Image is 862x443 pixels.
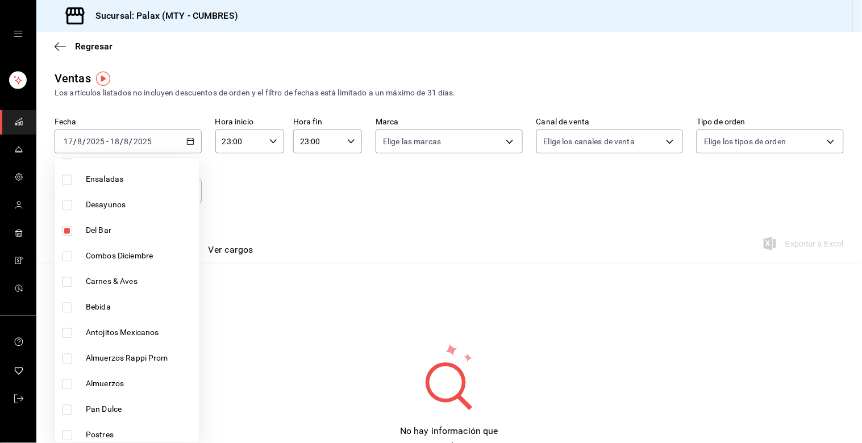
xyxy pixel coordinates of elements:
span: Antojitos Mexicanos [86,327,194,339]
span: Almuerzos Rappi Prom [86,353,194,365]
span: Ensaladas [86,174,194,186]
img: Tooltip marker [96,72,110,86]
span: Carnes & Aves [86,276,194,288]
span: Postres [86,429,194,441]
span: Pan Dulce [86,404,194,416]
span: Bebida [86,302,194,314]
span: Del Bar [86,225,194,237]
span: Almuerzos [86,378,194,390]
span: Combos Diciembre [86,250,194,262]
span: Desayunos [86,199,194,211]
